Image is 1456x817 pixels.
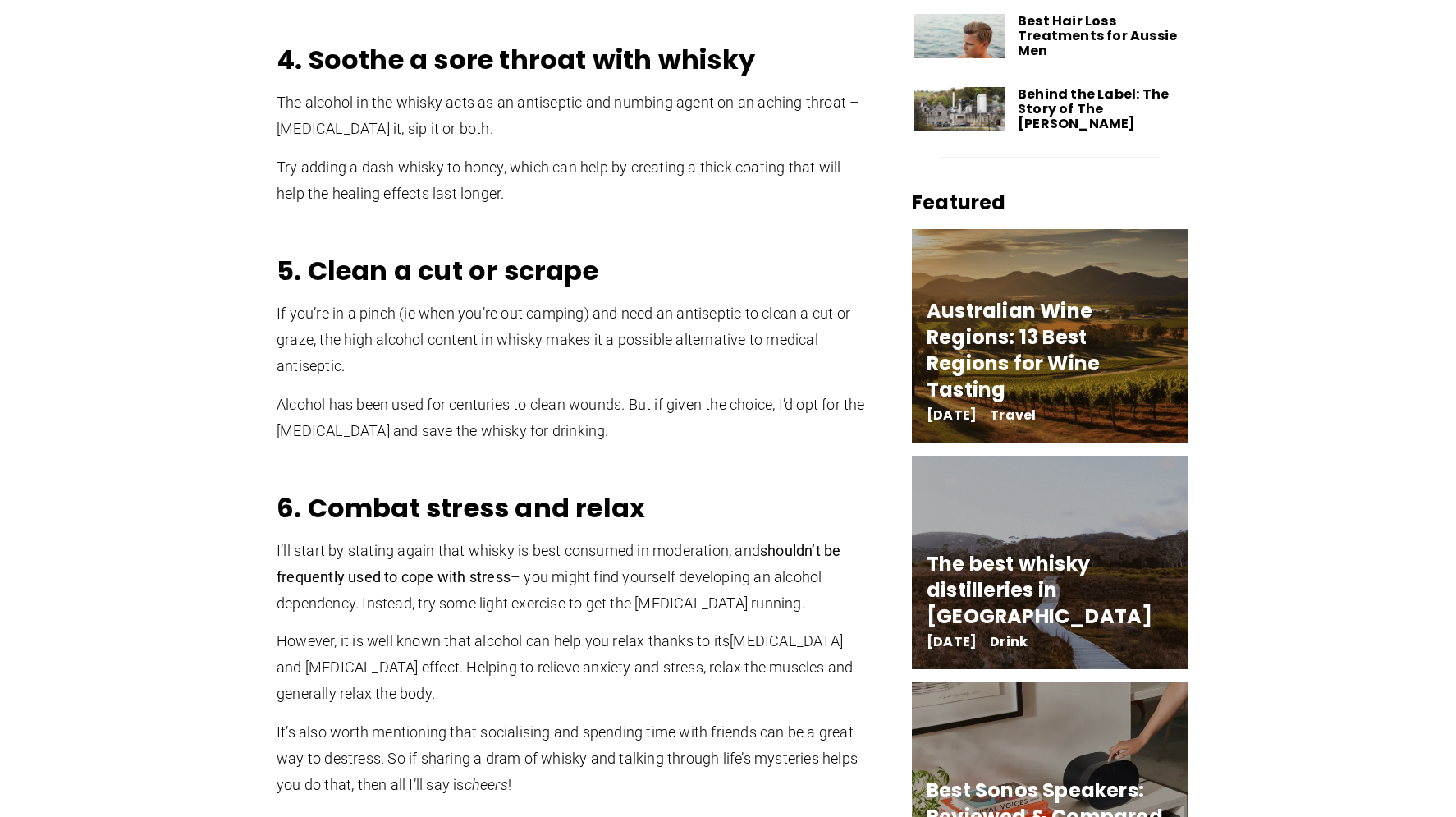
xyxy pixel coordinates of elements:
[277,255,868,287] h2: 5. Clean a cut or scrape​
[465,776,508,793] i: cheers
[1018,11,1177,60] a: Best Hair Loss Treatments for Aussie Men
[277,538,868,617] p: I’ll start by stating again that whisky is best consumed in moderation, and – you might find your...
[277,392,868,444] p: Alcohol has been used for centuries to clean wounds. But if given the choice, I’d opt for the [ME...
[1018,85,1169,133] a: Behind the Label: The Story of The [PERSON_NAME]
[277,44,868,76] h2: 4. Soothe a sore throat with whisky
[277,154,868,207] p: Try adding a dash whisky to honey, which can help by creating a thick coating that will help the ...
[277,492,868,525] h2: 6. Combat stress and relax
[277,120,493,137] span: [MEDICAL_DATA] it, sip it or both.
[277,719,868,798] p: It’s also worth mentioning that socialising and spending time with friends can be a great way to ...
[927,550,1152,630] a: The best whisky distilleries in [GEOGRAPHIC_DATA]
[927,297,1100,403] a: Australian Wine Regions: 13 Best Regions for Wine Tasting
[912,190,1188,216] h3: Featured
[990,632,1028,651] a: Drink
[277,90,868,142] p: The alcohol in the whisky acts as an antiseptic and numbing agent on an aching throat –
[277,628,868,707] p: However, it is well known that alcohol can help you relax thanks to its
[927,410,977,421] span: [DATE]
[277,301,868,379] p: If you’re in a pinch (ie when you’re out camping) and need an antiseptic to clean a cut or graze,...
[990,406,1036,425] a: Travel
[277,632,853,702] span: [MEDICAL_DATA] and [MEDICAL_DATA] effect. Helping to relieve anxiety and stress, relax the muscle...
[927,636,977,648] span: [DATE]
